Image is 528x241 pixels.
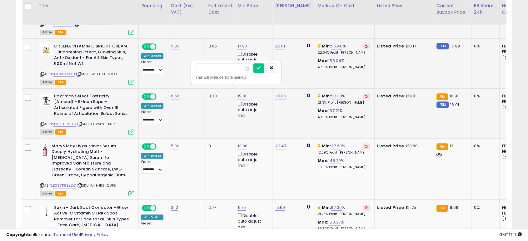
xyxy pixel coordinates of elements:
[474,93,495,99] div: 0%
[328,219,341,225] a: 153.37
[331,93,342,99] a: 52.38
[196,74,277,81] div: This will override store markup
[208,93,230,99] div: 3.33
[502,49,523,55] div: FBM: 3
[55,30,66,35] span: FBA
[6,232,29,238] strong: Copyright
[318,43,370,55] div: %
[237,93,246,99] a: 19.81
[54,93,130,118] b: Pok?mon Select Toxtricity (Amped) - 6-Inch Super-Articulated Figure with Over 15 Points of Articu...
[275,93,286,99] a: 30.06
[450,102,459,108] span: 16.91
[502,93,523,99] div: FBA: 4
[275,2,312,9] div: [PERSON_NAME]
[53,183,76,188] a: B097P9SYCQ
[142,205,150,210] span: ON
[474,205,495,210] div: 0%
[502,43,523,49] div: FBA: 4
[318,158,329,164] b: Max:
[142,94,150,99] span: ON
[54,205,130,241] b: Sukin - Dark Spot Corrector - Glow Active-C Vitamin C Dark Spot Remover for Face for all Skin Typ...
[450,43,460,49] span: 17.99
[141,221,163,235] div: Preset:
[40,143,50,156] img: 31GP0BPsw4L._SL40_.jpg
[141,2,166,9] div: Repricing
[38,2,136,9] div: Title
[53,121,76,127] a: B0CTHTLW96
[502,55,523,60] div: ( SFP: 2 )
[40,191,54,196] span: All listings currently available for purchase on Amazon
[318,101,370,105] p: 21.13% Profit [PERSON_NAME]
[365,45,368,48] i: Revert to store-level Min Markup
[237,43,247,49] a: 17.90
[436,205,448,212] small: FBA
[275,43,285,49] a: 26.61
[141,160,163,174] div: Preset:
[322,43,331,49] b: Min:
[502,99,523,105] div: FBM: 4
[171,93,180,99] a: 6.66
[318,58,329,64] b: Max:
[237,150,267,169] div: Disable auto adjust min
[318,165,370,170] p: 38.91% Profit [PERSON_NAME]
[450,143,453,149] span: 13
[52,143,127,180] b: Mary&May Hyaluronics Serum - Deeply Hydrating Multi-[MEDICAL_DATA] Serum for Improved Skin Moistu...
[171,43,180,49] a: 5.83
[331,43,342,49] a: 56.40
[318,2,372,9] div: Markup on Cost
[77,121,115,126] span: | SKU: 1Q-XMY8-TJG7
[142,44,150,49] span: ON
[377,93,429,99] div: £19.81
[436,93,448,100] small: FBA
[318,219,370,231] div: %
[377,43,429,49] div: £18.17
[156,44,166,49] span: OFF
[40,43,52,56] img: 31Makv25GOL._SL40_.jpg
[237,2,270,9] div: Min Price
[322,204,331,210] b: Min:
[141,53,163,59] div: Win BuyBox
[502,155,523,160] div: ( SFP: 1 )
[318,158,370,170] div: %
[318,219,329,225] b: Max:
[40,129,54,135] span: All listings currently available for purchase on Amazon
[208,43,230,49] div: 3.06
[377,2,431,9] div: Listed Price
[141,60,163,74] div: Preset:
[142,144,150,149] span: ON
[53,71,75,77] a: B08P1DGR3H
[237,143,247,149] a: 13.80
[318,205,370,216] div: %
[275,143,286,149] a: 22.47
[474,43,495,49] div: 0%
[40,30,54,35] span: All listings currently available for purchase on Amazon
[318,44,320,48] i: This overrides the store level min markup for this listing
[237,51,267,69] div: Disable auto adjust min
[502,143,523,149] div: FBA: 5
[156,94,166,99] span: OFF
[141,214,163,220] div: Win BuyBox
[55,129,66,135] span: FBA
[40,143,134,195] div: ASIN:
[81,232,108,238] a: Privacy Policy
[318,58,370,70] div: %
[40,93,134,134] div: ASIN:
[377,93,406,99] b: Listed Price:
[474,143,495,149] div: 0%
[328,58,341,64] a: 158.04
[331,204,342,211] a: 67.36
[76,71,117,76] span: | SKU: VW-BUAX-NXO3
[331,143,342,149] a: 27.80
[77,183,116,188] span: | SKU: FJ-HJR9-CUP5
[502,205,523,210] div: FBA: 14
[171,204,178,211] a: 3.12
[318,65,370,70] p: 41.55% Profit [PERSON_NAME]
[171,143,180,149] a: 5.00
[55,191,66,196] span: FBA
[450,93,458,99] span: 16.91
[237,101,267,119] div: Disable auto adjust min
[318,108,329,114] b: Max:
[54,43,130,68] b: ORJENA VITAMIN C BRIGHT CREAM - Brightening Effect, Glowing Skin, Anti-Oxidant - For All Skin Typ...
[237,204,246,211] a: 11.75
[6,232,108,238] div: seller snap | |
